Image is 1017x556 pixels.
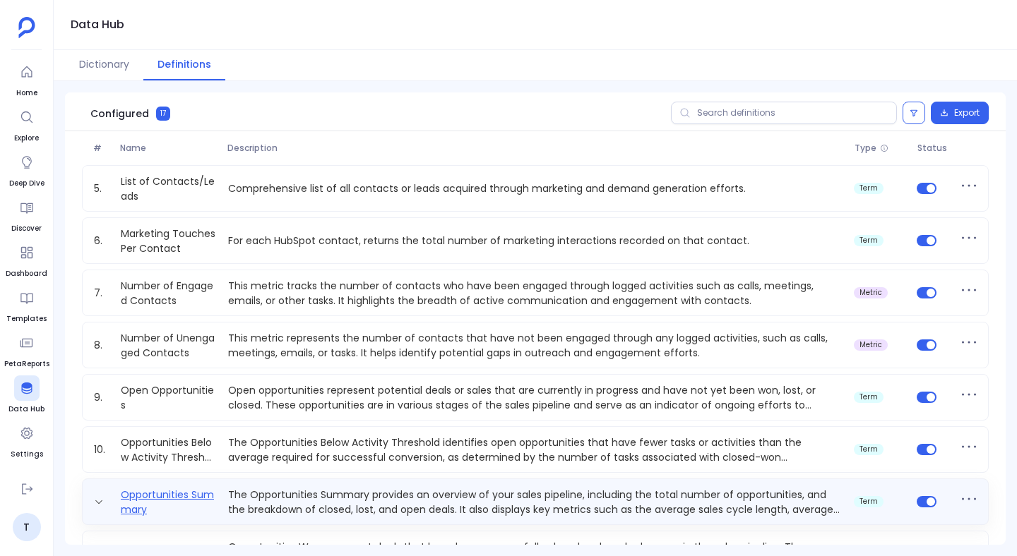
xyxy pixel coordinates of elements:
a: Dashboard [6,240,47,279]
span: Settings [11,449,43,460]
span: # [88,143,114,154]
span: Status [912,143,956,154]
a: Discover [11,195,42,234]
button: Export [931,102,989,124]
p: This metric represents the number of contacts that have not been engaged through any logged activ... [222,331,848,359]
p: This metric tracks the number of contacts who have been engaged through logged activities such as... [222,279,848,307]
p: For each HubSpot contact, returns the total number of marketing interactions recorded on that con... [222,234,848,248]
span: Explore [14,133,40,144]
a: Data Hub [8,375,44,415]
a: Settings [11,421,43,460]
span: metric [860,341,882,349]
span: 6. [88,234,115,248]
span: term [860,393,878,401]
h1: Data Hub [71,15,124,35]
button: Dictionary [65,50,143,80]
span: term [860,184,878,193]
span: Dashboard [6,268,47,279]
span: Configured [90,107,149,121]
span: term [860,445,878,454]
span: 7. [88,286,115,301]
a: Deep Dive [9,150,44,189]
span: Discover [11,223,42,234]
a: Number of Unengaged Contacts [115,331,222,359]
p: Open opportunities represent potential deals or sales that are currently in progress and have not... [222,383,848,411]
span: PetaReports [4,358,49,370]
span: Home [14,87,40,99]
a: Opportunities Summary [115,488,222,516]
span: 17 [156,107,170,121]
span: Deep Dive [9,178,44,189]
button: Definitions [143,50,225,80]
span: Templates [6,313,47,325]
p: The Opportunities Summary provides an overview of your sales pipeline, including the total number... [222,488,848,516]
input: Search definitions [671,102,897,124]
p: Comprehensive list of all contacts or leads acquired through marketing and demand generation effo... [222,181,848,196]
span: Data Hub [8,404,44,415]
span: Export [954,107,980,119]
a: Templates [6,285,47,325]
span: Type [855,143,876,154]
span: 10. [88,442,115,457]
img: petavue logo [18,17,35,38]
span: 8. [88,338,115,353]
a: Explore [14,104,40,144]
a: Home [14,59,40,99]
span: 5. [88,181,115,196]
a: Marketing Touches Per Contact [115,226,222,255]
a: Opportunities Below Activity Threshold [115,435,222,464]
a: PetaReports [4,330,49,370]
span: term [860,497,878,506]
a: List of Contacts/Leads [115,174,222,203]
span: Description [222,143,849,154]
span: metric [860,289,882,297]
span: term [860,236,878,245]
a: T [13,513,41,541]
span: 9. [88,390,115,405]
a: Number of Engaged Contacts [115,279,222,307]
a: Open Opportunities [115,383,222,411]
p: The Opportunities Below Activity Threshold identifies open opportunities that have fewer tasks or... [222,435,848,464]
span: Name [114,143,222,154]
